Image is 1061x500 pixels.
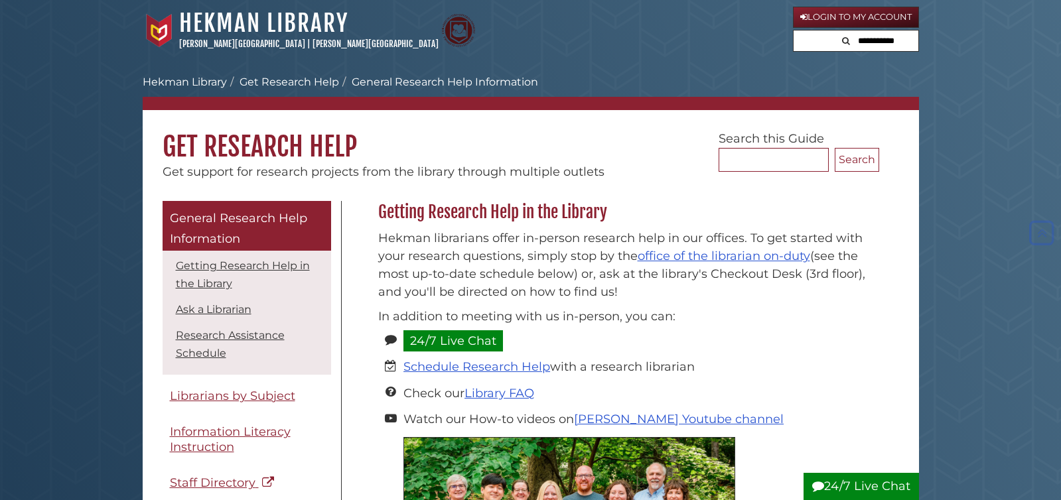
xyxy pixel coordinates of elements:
a: Research Assistance Schedule [176,329,285,359]
nav: breadcrumb [143,74,919,110]
a: Ask a Librarian [176,303,251,316]
button: Search [838,31,854,48]
img: Calvin University [143,14,176,47]
button: Search [835,148,879,172]
a: 24/7 Live Chat [403,330,503,351]
a: office of the librarian on-duty [638,249,810,263]
a: General Research Help Information [163,201,331,251]
img: Calvin Theological Seminary [442,14,475,47]
a: Login to My Account [793,7,919,28]
li: General Research Help Information [339,74,538,90]
span: Librarians by Subject [170,389,295,403]
i: Search [842,36,850,45]
p: In addition to meeting with us in-person, you can: [378,308,873,326]
a: [PERSON_NAME] Youtube channel [574,412,784,426]
li: Watch our How-to videos on [403,410,872,428]
h2: Getting Research Help in the Library [372,202,879,223]
span: Staff Directory [170,475,255,490]
span: Get support for research projects from the library through multiple outlets [163,164,604,179]
a: Get Research Help [240,76,339,88]
a: [PERSON_NAME][GEOGRAPHIC_DATA] [313,38,439,49]
li: with a research librarian [403,358,872,376]
a: Librarians by Subject [163,381,331,411]
a: Information Literacy Instruction [163,417,331,462]
a: Hekman Library [179,9,348,38]
a: Hekman Library [143,76,227,88]
a: Back to Top [1026,226,1058,241]
span: General Research Help Information [170,211,307,247]
button: 24/7 Live Chat [804,473,919,500]
span: | [307,38,311,49]
a: Getting Research Help in the Library [176,259,310,290]
span: Information Literacy Instruction [170,424,291,454]
a: [PERSON_NAME][GEOGRAPHIC_DATA] [179,38,305,49]
a: Schedule Research Help [403,359,550,374]
a: Staff Directory [163,468,331,498]
p: Hekman librarians offer in-person research help in our offices. To get started with your research... [378,229,873,301]
li: Check our [403,385,872,403]
a: Library FAQ [464,386,534,401]
h1: Get Research Help [143,110,919,163]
